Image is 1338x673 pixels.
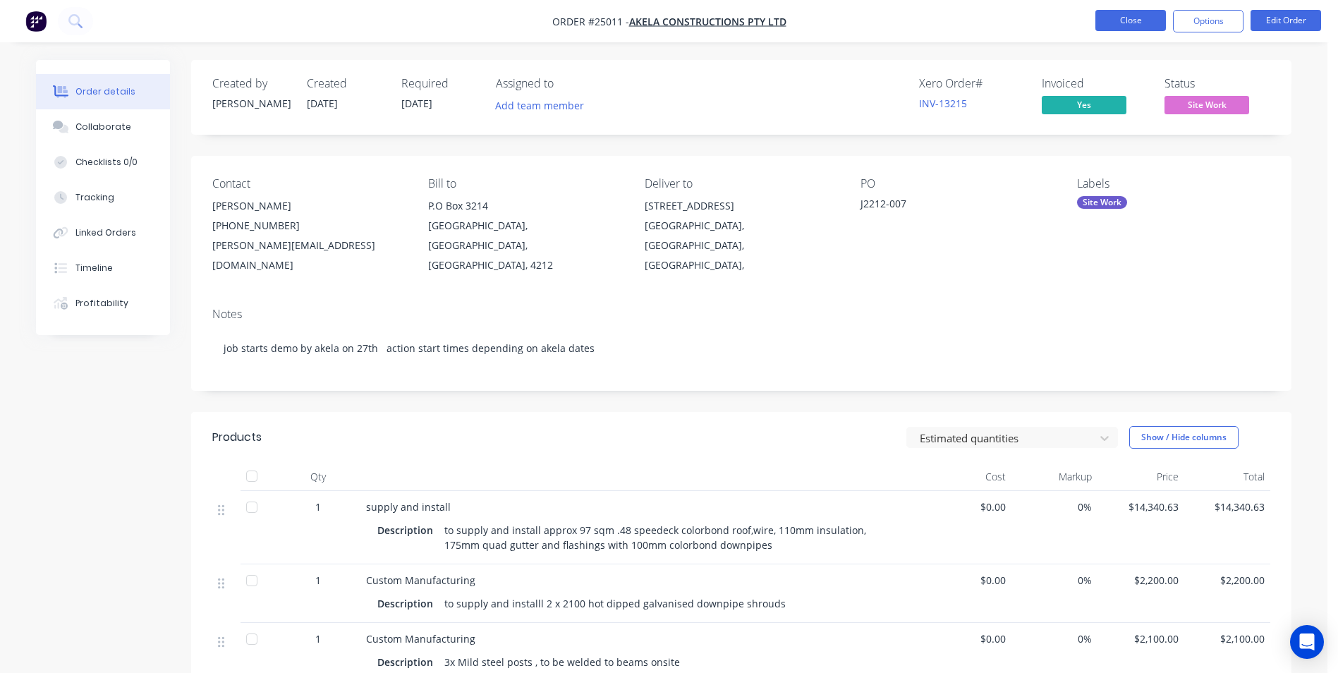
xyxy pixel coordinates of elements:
[75,262,113,274] div: Timeline
[645,196,838,275] div: [STREET_ADDRESS][GEOGRAPHIC_DATA], [GEOGRAPHIC_DATA], [GEOGRAPHIC_DATA],
[1077,196,1127,209] div: Site Work
[1042,77,1148,90] div: Invoiced
[1095,10,1166,31] button: Close
[930,573,1006,588] span: $0.00
[1173,10,1243,32] button: Options
[212,96,290,111] div: [PERSON_NAME]
[1164,96,1249,117] button: Site Work
[75,297,128,310] div: Profitability
[212,77,290,90] div: Created by
[36,250,170,286] button: Timeline
[25,11,47,32] img: Factory
[366,500,451,514] span: supply and install
[36,145,170,180] button: Checklists 0/0
[645,177,838,190] div: Deliver to
[1097,463,1184,491] div: Price
[212,429,262,446] div: Products
[212,196,406,275] div: [PERSON_NAME][PHONE_NUMBER][PERSON_NAME][EMAIL_ADDRESS][DOMAIN_NAME]
[629,15,786,28] a: Akela Constructions Pty Ltd
[315,573,321,588] span: 1
[645,216,838,275] div: [GEOGRAPHIC_DATA], [GEOGRAPHIC_DATA], [GEOGRAPHIC_DATA],
[1129,426,1239,449] button: Show / Hide columns
[1017,499,1093,514] span: 0%
[930,499,1006,514] span: $0.00
[315,631,321,646] span: 1
[925,463,1011,491] div: Cost
[1103,631,1179,646] span: $2,100.00
[1103,499,1179,514] span: $14,340.63
[1190,499,1265,514] span: $14,340.63
[1164,77,1270,90] div: Status
[366,632,475,645] span: Custom Manufacturing
[919,77,1025,90] div: Xero Order #
[930,631,1006,646] span: $0.00
[1017,573,1093,588] span: 0%
[75,85,135,98] div: Order details
[1103,573,1179,588] span: $2,200.00
[1251,10,1321,31] button: Edit Order
[1077,177,1270,190] div: Labels
[75,156,138,169] div: Checklists 0/0
[212,196,406,216] div: [PERSON_NAME]
[315,499,321,514] span: 1
[276,463,360,491] div: Qty
[552,15,629,28] span: Order #25011 -
[36,180,170,215] button: Tracking
[860,196,1037,216] div: J2212-007
[36,215,170,250] button: Linked Orders
[366,574,475,587] span: Custom Manufacturing
[1017,631,1093,646] span: 0%
[496,96,592,115] button: Add team member
[36,109,170,145] button: Collaborate
[1164,96,1249,114] span: Site Work
[377,652,439,672] div: Description
[1190,573,1265,588] span: $2,200.00
[36,286,170,321] button: Profitability
[919,97,967,110] a: INV-13215
[860,177,1054,190] div: PO
[496,77,637,90] div: Assigned to
[212,216,406,236] div: [PHONE_NUMBER]
[1042,96,1126,114] span: Yes
[212,308,1270,321] div: Notes
[212,236,406,275] div: [PERSON_NAME][EMAIL_ADDRESS][DOMAIN_NAME]
[439,520,908,555] div: to supply and install approx 97 sqm .48 speedeck colorbond roof,wire, 110mm insulation, 175mm qua...
[307,97,338,110] span: [DATE]
[212,327,1270,370] div: job starts demo by akela on 27th action start times depending on akela dates
[401,97,432,110] span: [DATE]
[1011,463,1098,491] div: Markup
[212,177,406,190] div: Contact
[307,77,384,90] div: Created
[488,96,592,115] button: Add team member
[428,196,621,275] div: P.O Box 3214[GEOGRAPHIC_DATA], [GEOGRAPHIC_DATA], [GEOGRAPHIC_DATA], 4212
[75,226,136,239] div: Linked Orders
[428,196,621,216] div: P.O Box 3214
[428,216,621,275] div: [GEOGRAPHIC_DATA], [GEOGRAPHIC_DATA], [GEOGRAPHIC_DATA], 4212
[75,121,131,133] div: Collaborate
[439,593,791,614] div: to supply and installl 2 x 2100 hot dipped galvanised downpipe shrouds
[377,593,439,614] div: Description
[645,196,838,216] div: [STREET_ADDRESS]
[428,177,621,190] div: Bill to
[377,520,439,540] div: Description
[75,191,114,204] div: Tracking
[36,74,170,109] button: Order details
[1290,625,1324,659] div: Open Intercom Messenger
[439,652,686,672] div: 3x Mild steel posts , to be welded to beams onsite
[1184,463,1271,491] div: Total
[1190,631,1265,646] span: $2,100.00
[401,77,479,90] div: Required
